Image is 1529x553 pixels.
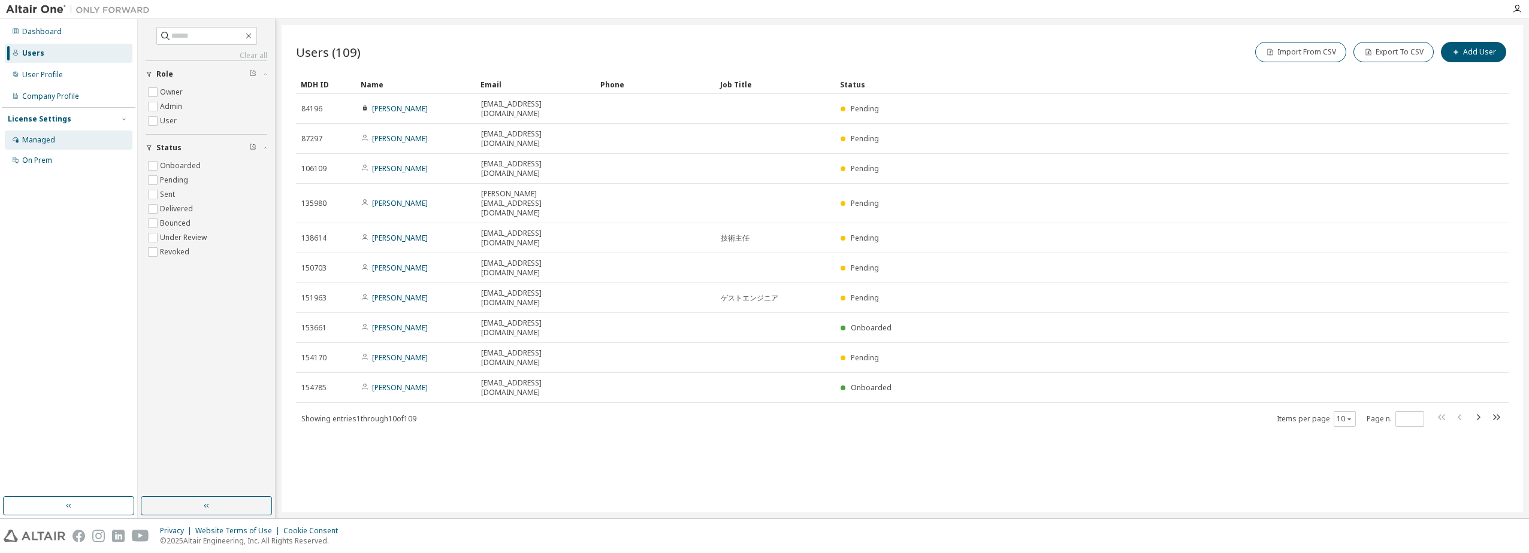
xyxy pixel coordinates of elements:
[22,48,44,58] div: Users
[372,133,428,144] a: [PERSON_NAME]
[301,104,322,114] span: 84196
[372,104,428,114] a: [PERSON_NAME]
[92,530,105,542] img: instagram.svg
[22,156,52,165] div: On Prem
[160,99,185,114] label: Admin
[132,530,149,542] img: youtube.svg
[301,263,327,273] span: 150703
[851,163,879,174] span: Pending
[721,233,750,243] span: 技術主任
[372,382,428,393] a: [PERSON_NAME]
[4,530,65,542] img: altair_logo.svg
[851,263,879,273] span: Pending
[851,233,879,243] span: Pending
[249,69,256,79] span: Clear filter
[600,75,711,94] div: Phone
[22,92,79,101] div: Company Profile
[22,70,63,80] div: User Profile
[1441,42,1506,62] button: Add User
[481,318,590,338] span: [EMAIL_ADDRESS][DOMAIN_NAME]
[372,323,428,333] a: [PERSON_NAME]
[160,216,193,230] label: Bounced
[481,129,590,148] span: [EMAIL_ADDRESS][DOMAIN_NAME]
[301,353,327,363] span: 154170
[1277,411,1356,427] span: Items per page
[481,259,590,278] span: [EMAIL_ADDRESS][DOMAIN_NAME]
[283,526,345,536] div: Cookie Consent
[112,530,125,542] img: linkedin.svg
[301,134,322,144] span: 87297
[1337,414,1353,424] button: 10
[481,229,590,248] span: [EMAIL_ADDRESS][DOMAIN_NAME]
[720,75,830,94] div: Job Title
[851,382,892,393] span: Onboarded
[160,159,203,173] label: Onboarded
[146,51,267,60] a: Clear all
[296,44,361,60] span: Users (109)
[372,233,428,243] a: [PERSON_NAME]
[481,99,590,118] span: [EMAIL_ADDRESS][DOMAIN_NAME]
[481,159,590,178] span: [EMAIL_ADDRESS][DOMAIN_NAME]
[1255,42,1346,62] button: Import From CSV
[249,143,256,153] span: Clear filter
[72,530,85,542] img: facebook.svg
[301,293,327,303] span: 151963
[481,288,590,308] span: [EMAIL_ADDRESS][DOMAIN_NAME]
[160,173,191,187] label: Pending
[851,133,879,144] span: Pending
[8,114,71,124] div: License Settings
[372,198,428,208] a: [PERSON_NAME]
[22,27,62,37] div: Dashboard
[481,378,590,397] span: [EMAIL_ADDRESS][DOMAIN_NAME]
[840,75,1446,94] div: Status
[146,61,267,87] button: Role
[372,293,428,303] a: [PERSON_NAME]
[160,114,179,128] label: User
[372,353,428,363] a: [PERSON_NAME]
[6,4,156,16] img: Altair One
[195,526,283,536] div: Website Terms of Use
[160,230,209,245] label: Under Review
[481,189,590,218] span: [PERSON_NAME][EMAIL_ADDRESS][DOMAIN_NAME]
[22,135,55,145] div: Managed
[301,233,327,243] span: 138614
[721,293,778,303] span: ゲストエンジニア
[372,263,428,273] a: [PERSON_NAME]
[361,75,471,94] div: Name
[301,323,327,333] span: 153661
[481,75,591,94] div: Email
[156,143,182,153] span: Status
[1353,42,1434,62] button: Export To CSV
[156,69,173,79] span: Role
[160,526,195,536] div: Privacy
[301,164,327,174] span: 106109
[301,75,351,94] div: MDH ID
[851,323,892,333] span: Onboarded
[851,104,879,114] span: Pending
[372,163,428,174] a: [PERSON_NAME]
[160,187,177,202] label: Sent
[851,293,879,303] span: Pending
[301,414,416,424] span: Showing entries 1 through 10 of 109
[146,135,267,161] button: Status
[301,383,327,393] span: 154785
[851,198,879,208] span: Pending
[160,245,192,259] label: Revoked
[481,348,590,367] span: [EMAIL_ADDRESS][DOMAIN_NAME]
[851,353,879,363] span: Pending
[160,536,345,546] p: © 2025 Altair Engineering, Inc. All Rights Reserved.
[1367,411,1424,427] span: Page n.
[301,199,327,208] span: 135980
[160,202,195,216] label: Delivered
[160,85,185,99] label: Owner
